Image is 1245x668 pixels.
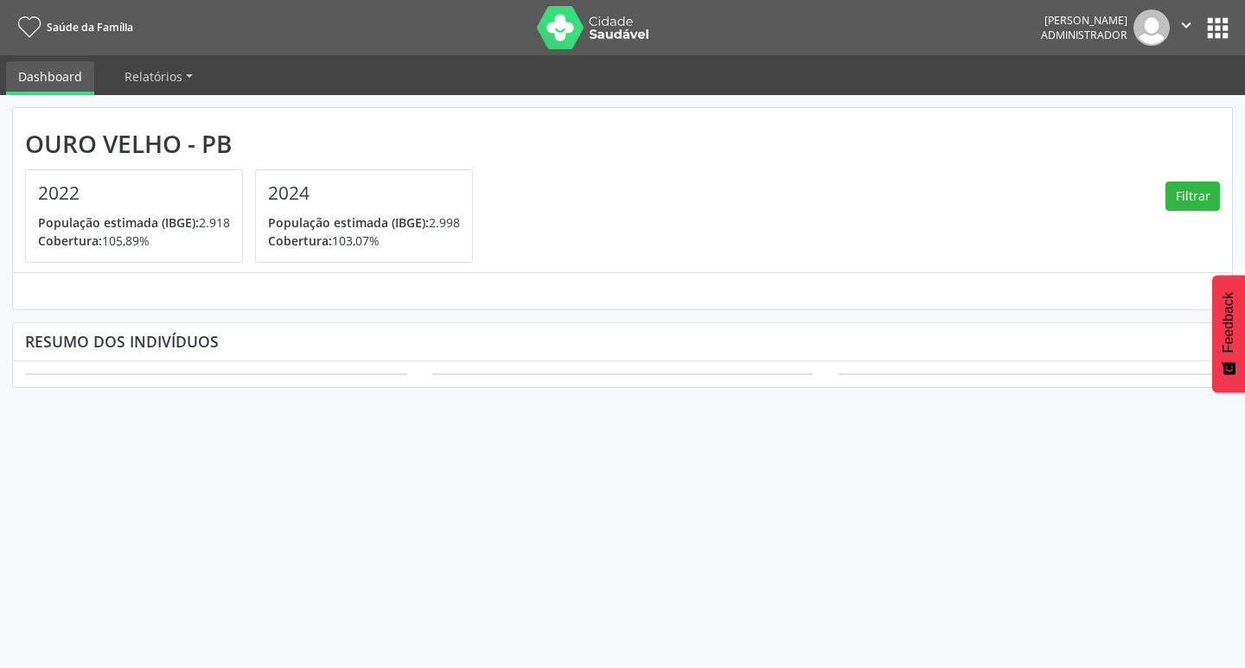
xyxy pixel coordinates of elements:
p: 2.998 [268,213,460,232]
button: Feedback - Mostrar pesquisa [1212,275,1245,392]
a: Dashboard [6,61,94,95]
a: Relatórios [112,61,205,92]
p: 105,89% [38,232,230,250]
span: Cobertura: [268,232,332,249]
h4: 2022 [38,182,230,204]
a: Saúde da Família [12,13,133,41]
div: [PERSON_NAME] [1041,13,1127,28]
p: 103,07% [268,232,460,250]
span: Relatórios [124,68,182,85]
span: Saúde da Família [47,20,133,35]
h4: 2024 [268,182,460,204]
span: Administrador [1041,28,1127,42]
img: img [1133,10,1170,46]
button: apps [1203,13,1233,43]
button:  [1170,10,1203,46]
div: Resumo dos indivíduos [25,332,1220,351]
p: 2.918 [38,213,230,232]
span: População estimada (IBGE): [38,214,199,231]
div: Ouro Velho - PB [25,130,485,158]
span: Cobertura: [38,232,102,249]
button: Filtrar [1165,181,1220,211]
i:  [1177,16,1196,35]
span: População estimada (IBGE): [268,214,429,231]
span: Feedback [1221,292,1236,353]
